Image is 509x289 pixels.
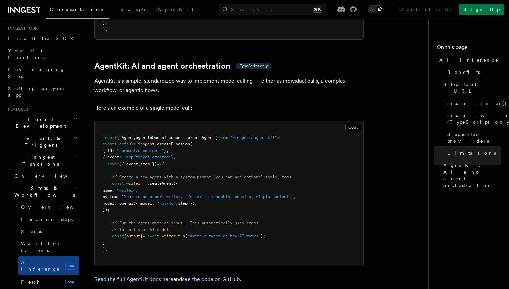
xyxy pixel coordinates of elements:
[21,204,90,210] span: Overview
[459,4,504,15] a: Sign Up
[126,181,140,186] span: writer
[136,135,166,140] span: agenticOpenai
[94,76,364,95] p: AgentKit is a simple, standardized way to implement model calling — either as individual calls, a...
[182,276,240,282] a: see the code on GitHub
[185,135,188,140] span: ,
[441,159,501,192] a: AgentKit: AI and agent orchestration
[437,43,501,54] h4: On this page
[8,67,65,79] span: Leveraging Steps
[112,148,114,153] span: :
[18,213,79,225] a: Function steps
[443,162,501,189] span: AgentKit: AI and agent orchestration
[188,234,261,238] span: "Write a tweet on how AI works"
[157,162,162,166] span: =>
[195,201,197,206] span: ,
[162,162,164,166] span: {
[103,240,105,245] span: }
[138,162,140,166] span: ,
[14,173,84,179] span: Overview
[114,201,117,206] span: :
[18,275,79,289] a: Fetchnew
[119,155,122,160] span: :
[445,147,501,159] a: Limitations
[5,107,28,112] span: Features
[46,2,109,19] a: Documentation
[158,7,193,12] span: AgentKit
[5,113,79,132] button: Local Development
[443,81,501,94] span: Step tools: [URL]
[50,7,105,12] span: Documentation
[445,97,501,109] a: step.ai.infer()
[143,181,145,186] span: =
[103,155,119,160] span: { event
[117,194,119,199] span: :
[155,142,190,146] span: .createFunction
[437,54,501,66] a: AI Inference
[447,150,496,156] span: Limitations
[261,234,265,238] span: );
[105,20,107,25] span: ,
[122,194,294,199] span: "You are an expert writer. You write readable, concise, simple content."
[185,234,188,238] span: (
[18,256,79,275] a: AI Inferencenew
[21,216,73,222] span: Function steps
[133,201,152,206] span: ({ model
[277,135,279,140] span: ;
[103,135,117,140] span: import
[176,201,178,206] span: ,
[8,86,66,98] span: Setting up your app
[395,4,456,15] a: Contact sales
[157,201,176,206] span: "gpt-4o"
[112,221,258,225] span: // Run the agent with an input. This automatically uses steps
[5,151,79,170] button: Inngest Functions
[112,227,171,232] span: // to call your AI model.
[368,5,384,13] button: Toggle dark mode
[12,185,75,198] span: Steps & Workflows
[345,123,361,132] button: Copy
[94,61,272,71] a: AgentKit: AI and agent orchestrationTypeScript only
[124,234,126,238] span: {
[119,201,133,206] span: openai
[140,162,157,166] span: step })
[103,201,114,206] span: model
[218,135,228,140] span: from
[147,181,173,186] span: createAgent
[136,188,138,193] span: ,
[5,63,79,82] a: Leveraging Steps
[171,155,173,160] span: }
[112,188,114,193] span: :
[21,241,61,253] span: Wait for events
[138,142,155,146] span: inngest
[447,100,507,107] span: step.ai.infer()
[230,135,277,140] span: "@inngest/agent-kit"
[112,175,291,179] span: // Create a new agent with a system prompt (you can add optional tools, too)
[294,194,296,199] span: ,
[154,2,197,18] a: AgentKit
[5,116,73,129] span: Local Development
[119,162,138,166] span: ({ event
[103,20,105,25] span: }
[143,234,145,238] span: =
[65,278,76,286] span: new
[109,2,154,18] a: Examples
[166,135,171,140] span: as
[133,135,136,140] span: ,
[441,78,501,97] a: Step tools: [URL]
[152,201,155,206] span: :
[113,7,149,12] span: Examples
[117,135,133,140] span: { Agent
[12,182,79,201] button: Steps & Workflows
[219,4,326,15] button: Search...⌘K
[5,154,73,167] span: Inngest Functions
[447,131,501,144] span: Supported providers
[124,155,171,160] span: "app/ticket.created"
[94,274,364,284] p: and .
[5,132,79,151] button: Events & Triggers
[445,109,501,128] a: step.ai.wrap() (TypeScript only)
[119,142,136,146] span: default
[103,27,107,32] span: );
[21,260,60,272] span: AI Inference
[112,181,124,186] span: const
[103,194,117,199] span: system
[173,181,178,186] span: ({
